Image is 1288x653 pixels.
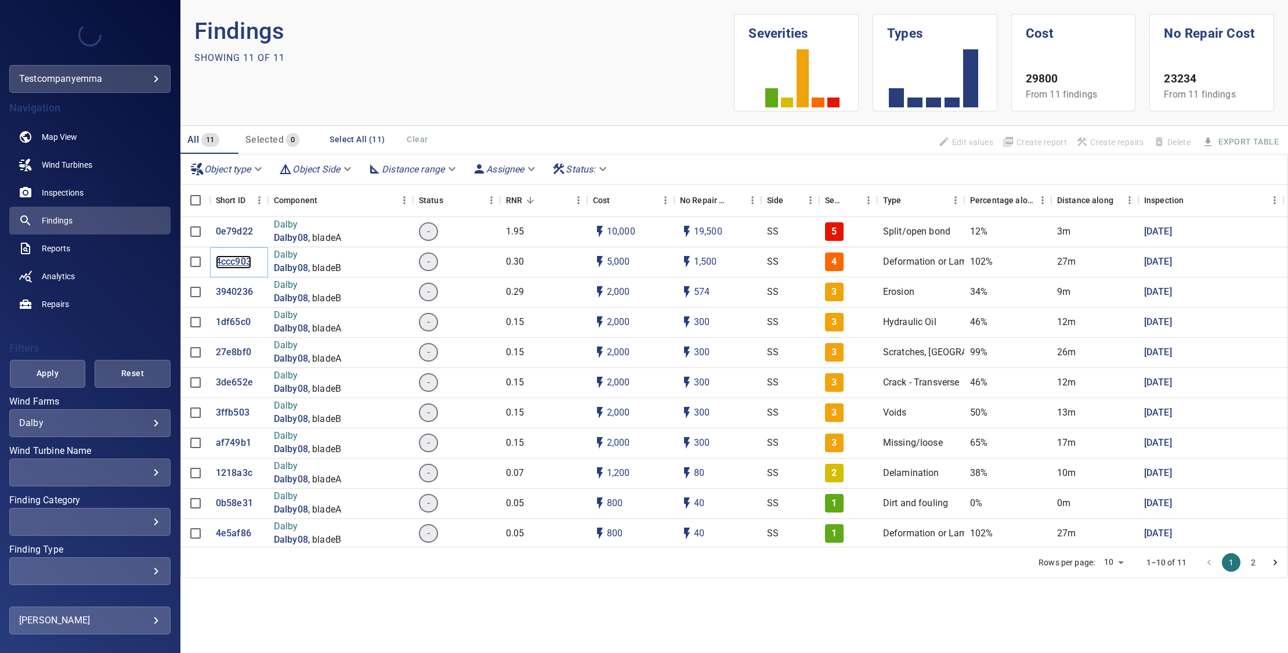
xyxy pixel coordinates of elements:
[883,436,943,450] p: Missing/loose
[1144,255,1172,269] p: [DATE]
[825,184,844,217] div: Severity
[42,270,75,282] span: Analytics
[187,134,199,145] span: All
[767,255,779,269] p: SS
[1057,436,1076,450] p: 17m
[274,279,341,292] p: Dalby
[860,192,877,209] button: Menu
[883,286,914,299] p: Erosion
[1144,184,1184,217] div: Inspection
[274,352,308,366] a: Dalby08
[19,70,161,88] div: testcompanyemma
[274,339,341,352] p: Dalby
[216,527,251,540] a: 4e5af86
[680,184,728,217] div: Projected additional costs incurred by waiting 1 year to repair. This is a function of possible i...
[970,376,987,389] p: 46%
[274,503,308,517] a: Dalby08
[506,286,524,299] p: 0.29
[216,286,253,299] a: 3940236
[802,192,819,209] button: Menu
[970,184,1034,217] div: Percentage along
[694,406,710,420] p: 300
[9,397,171,406] label: Wind Farms
[970,316,987,329] p: 46%
[42,187,84,199] span: Inspections
[831,376,837,389] p: 3
[506,255,524,269] p: 0.30
[593,526,607,540] svg: Auto cost
[1057,316,1076,329] p: 12m
[274,490,341,503] p: Dalby
[680,255,694,269] svg: Auto impact
[831,497,837,510] p: 1
[308,383,341,396] p: , bladeB
[308,413,341,426] p: , bladeB
[1144,497,1172,510] a: [DATE]
[194,51,285,65] p: Showing 11 of 11
[877,184,964,217] div: Type
[680,285,694,299] svg: Auto impact
[947,192,964,209] button: Menu
[1144,527,1172,540] a: [DATE]
[1026,71,1121,88] p: 29800
[1057,286,1070,299] p: 9m
[419,184,443,217] div: Status
[1057,467,1076,480] p: 10m
[1222,553,1240,572] button: page 1
[680,436,694,450] svg: Auto impact
[970,436,987,450] p: 65%
[970,255,993,269] p: 102%
[970,225,987,239] p: 12%
[396,192,413,209] button: Menu
[216,255,251,269] a: 4ccc903
[593,225,607,239] svg: Auto cost
[680,466,694,480] svg: Auto impact
[42,298,69,310] span: Repairs
[819,184,877,217] div: Severity
[216,316,251,329] p: 1df65c0
[844,192,860,208] button: Sort
[761,184,819,217] div: Side
[883,376,960,389] p: Crack - Transverse
[210,184,268,217] div: Short ID
[593,466,607,480] svg: Auto cost
[363,159,463,179] div: Distance range
[274,232,308,245] p: Dalby08
[593,184,610,217] div: The base labour and equipment costs to repair the finding. Does not include the loss of productio...
[420,225,437,239] span: -
[24,366,71,381] span: Apply
[607,436,630,450] p: 2,000
[274,184,317,217] div: Component
[970,346,987,359] p: 99%
[274,309,341,322] p: Dalby
[1144,316,1172,329] a: [DATE]
[245,134,284,145] span: Selected
[194,14,735,49] p: Findings
[1072,132,1149,152] span: Apply the latest inspection filter to create repairs
[964,184,1051,217] div: Percentage along
[1144,376,1172,389] a: [DATE]
[1034,192,1051,209] button: Menu
[607,255,630,269] p: 5,000
[831,255,837,269] p: 4
[420,406,437,420] span: -
[317,192,334,208] button: Sort
[1144,467,1172,480] a: [DATE]
[607,316,630,329] p: 2,000
[831,286,837,299] p: 3
[566,164,595,175] em: Status :
[308,232,341,245] p: , bladeA
[883,467,939,480] p: Delamination
[308,322,341,335] p: , bladeA
[216,225,253,239] a: 0e79d22
[486,164,524,175] em: Assignee
[420,467,437,480] span: -
[9,409,171,437] div: Wind Farms
[274,399,341,413] p: Dalby
[9,102,171,114] h4: Navigation
[483,192,500,209] button: Menu
[1144,286,1172,299] p: [DATE]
